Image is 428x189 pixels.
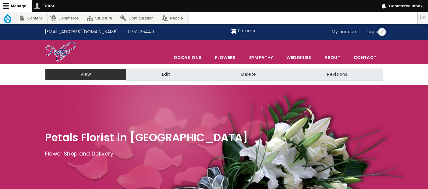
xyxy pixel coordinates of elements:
a: Content [16,12,47,24]
img: Shopping cart [231,26,237,36]
a: About [318,51,347,64]
a: Sympathy [243,51,280,64]
a: Configuration [118,12,159,24]
a: Log out [363,26,387,38]
a: People [159,12,189,24]
a: Revisions [292,68,383,81]
span: Weddings [280,51,317,64]
a: View [45,68,126,81]
span: Petals Florist in [GEOGRAPHIC_DATA] [45,130,248,145]
a: Delete [206,68,292,81]
span: Occasions [167,51,208,64]
button: Vertical orientation [418,12,428,23]
a: Shopping cart 0 items [231,26,255,36]
a: [EMAIL_ADDRESS][DOMAIN_NAME] [41,26,122,38]
img: Home [45,41,76,63]
a: Commerce [48,12,84,24]
button: Open User account menu configuration options [378,28,386,36]
span: 0 items [238,28,255,34]
nav: Tabs [41,68,388,81]
a: Structure [84,12,118,24]
p: Flower Shop and Delivery [45,149,383,159]
a: Edit [126,68,206,81]
a: Flowers [208,51,242,64]
a: 01752 254411 [122,26,158,38]
a: Contact [347,51,383,64]
a: My account [327,26,363,38]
